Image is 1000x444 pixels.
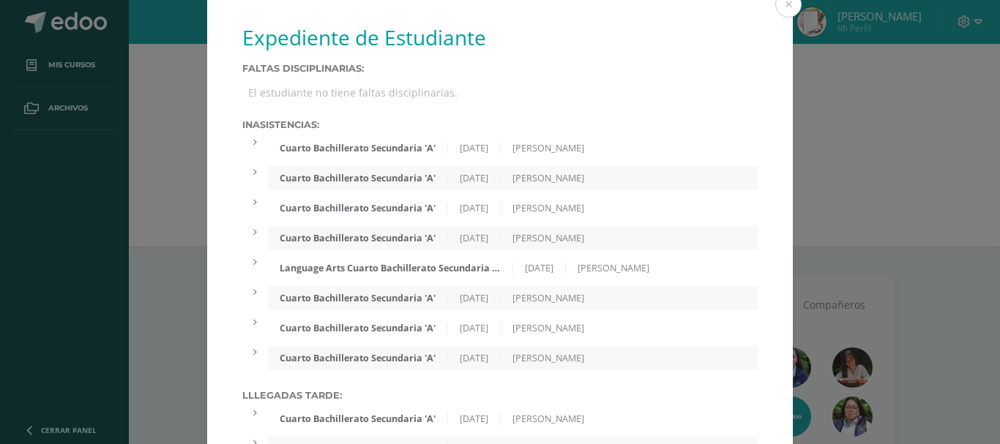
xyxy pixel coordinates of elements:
div: Cuarto Bachillerato Secundaria 'A' [268,142,448,154]
div: [PERSON_NAME] [501,352,596,364]
div: Cuarto Bachillerato Secundaria 'A' [268,232,448,244]
div: [PERSON_NAME] [501,142,596,154]
div: [PERSON_NAME] [566,262,661,274]
div: Language Arts Cuarto Bachillerato Secundaria 'A' [268,262,512,274]
div: [PERSON_NAME] [501,202,596,214]
div: [DATE] [448,202,501,214]
div: [PERSON_NAME] [501,172,596,184]
div: Cuarto Bachillerato Secundaria 'A' [268,292,448,304]
div: [DATE] [448,172,501,184]
div: [DATE] [448,232,501,244]
label: Faltas Disciplinarias: [242,63,758,74]
label: Inasistencias: [242,119,758,130]
div: Cuarto Bachillerato Secundaria 'A' [268,322,448,334]
div: [DATE] [448,413,501,425]
div: [DATE] [448,352,501,364]
div: Cuarto Bachillerato Secundaria 'A' [268,352,448,364]
h1: Expediente de Estudiante [242,23,758,51]
label: Lllegadas tarde: [242,390,758,401]
div: [PERSON_NAME] [501,292,596,304]
div: [DATE] [513,262,566,274]
div: Cuarto Bachillerato Secundaria 'A' [268,413,448,425]
div: [PERSON_NAME] [501,413,596,425]
div: El estudiante no tiene faltas disciplinarias. [242,80,758,105]
div: [DATE] [448,322,501,334]
div: [PERSON_NAME] [501,322,596,334]
div: [PERSON_NAME] [501,232,596,244]
div: Cuarto Bachillerato Secundaria 'A' [268,172,448,184]
div: [DATE] [448,292,501,304]
div: Cuarto Bachillerato Secundaria 'A' [268,202,448,214]
div: [DATE] [448,142,501,154]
